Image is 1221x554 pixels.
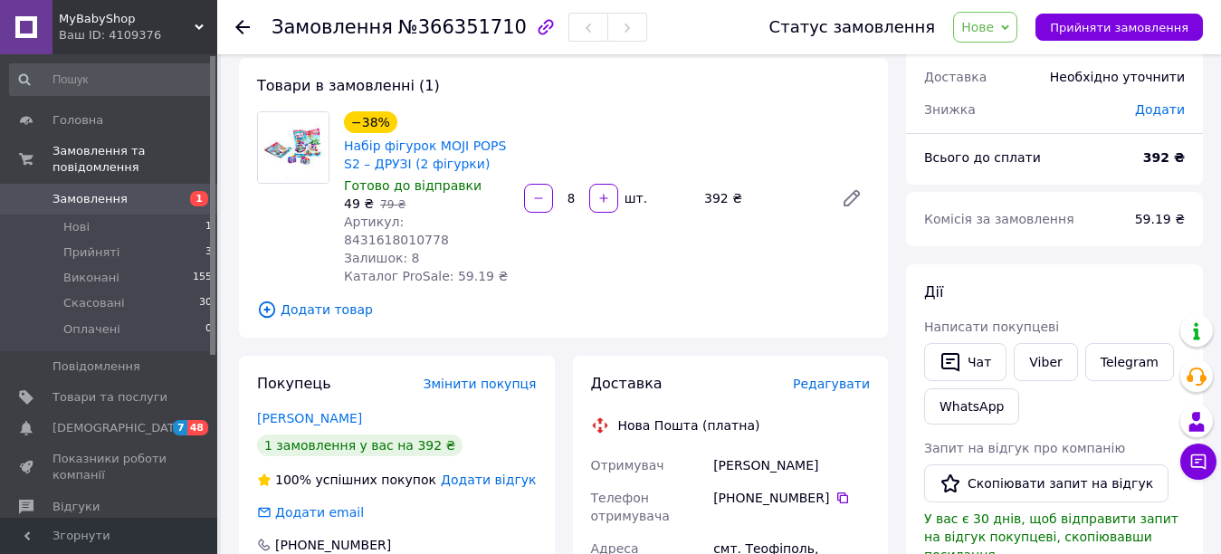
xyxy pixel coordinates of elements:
[713,489,870,507] div: [PHONE_NUMBER]
[52,389,167,406] span: Товари та послуги
[924,464,1169,502] button: Скопіювати запит на відгук
[187,420,208,435] span: 48
[620,189,649,207] div: шт.
[924,150,1041,165] span: Всього до сплати
[205,321,212,338] span: 0
[344,269,508,283] span: Каталог ProSale: 59.19 ₴
[924,102,976,117] span: Знижка
[52,358,140,375] span: Повідомлення
[273,536,393,554] div: [PHONE_NUMBER]
[63,295,125,311] span: Скасовані
[924,283,943,301] span: Дії
[190,191,208,206] span: 1
[1035,14,1203,41] button: Прийняти замовлення
[961,20,994,34] span: Нове
[344,196,374,211] span: 49 ₴
[614,416,765,435] div: Нова Пошта (платна)
[1039,57,1196,97] div: Необхідно уточнити
[424,377,537,391] span: Змінити покупця
[1135,102,1185,117] span: Додати
[9,63,214,96] input: Пошук
[924,70,987,84] span: Доставка
[257,300,870,320] span: Додати товар
[924,343,1006,381] button: Чат
[257,411,362,425] a: [PERSON_NAME]
[1180,444,1216,480] button: Чат з покупцем
[344,215,449,247] span: Артикул: 8431618010778
[258,112,329,183] img: Набір фігурок MOJI POPS S2 – ДРУЗІ (2 фігурки)
[344,111,397,133] div: −38%
[63,270,119,286] span: Виконані
[1143,150,1185,165] b: 392 ₴
[272,16,393,38] span: Замовлення
[173,420,187,435] span: 7
[398,16,527,38] span: №366351710
[710,449,873,482] div: [PERSON_NAME]
[1014,343,1077,381] a: Viber
[59,27,217,43] div: Ваш ID: 4109376
[59,11,195,27] span: MyBabyShop
[257,77,440,94] span: Товари в замовленні (1)
[235,18,250,36] div: Повернутися назад
[275,473,311,487] span: 100%
[193,270,212,286] span: 155
[924,441,1125,455] span: Запит на відгук про компанію
[257,435,463,456] div: 1 замовлення у вас на 392 ₴
[591,491,670,523] span: Телефон отримувача
[697,186,826,211] div: 392 ₴
[344,251,420,265] span: Залишок: 8
[63,219,90,235] span: Нові
[63,244,119,261] span: Прийняті
[63,321,120,338] span: Оплачені
[1085,343,1174,381] a: Telegram
[199,295,212,311] span: 30
[205,244,212,261] span: 3
[344,178,482,193] span: Готово до відправки
[52,112,103,129] span: Головна
[344,138,506,171] a: Набір фігурок MOJI POPS S2 – ДРУЗІ (2 фігурки)
[380,198,405,211] span: 79 ₴
[1050,21,1188,34] span: Прийняти замовлення
[205,219,212,235] span: 1
[52,191,128,207] span: Замовлення
[273,503,366,521] div: Додати email
[924,388,1019,425] a: WhatsApp
[924,320,1059,334] span: Написати покупцеві
[793,377,870,391] span: Редагувати
[52,420,186,436] span: [DEMOGRAPHIC_DATA]
[924,212,1074,226] span: Комісія за замовлення
[591,375,663,392] span: Доставка
[257,471,436,489] div: успішних покупок
[441,473,536,487] span: Додати відгук
[591,458,664,473] span: Отримувач
[255,503,366,521] div: Додати email
[257,375,331,392] span: Покупець
[1135,212,1185,226] span: 59.19 ₴
[52,451,167,483] span: Показники роботи компанії
[834,180,870,216] a: Редагувати
[52,143,217,176] span: Замовлення та повідомлення
[769,18,936,36] div: Статус замовлення
[52,499,100,515] span: Відгуки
